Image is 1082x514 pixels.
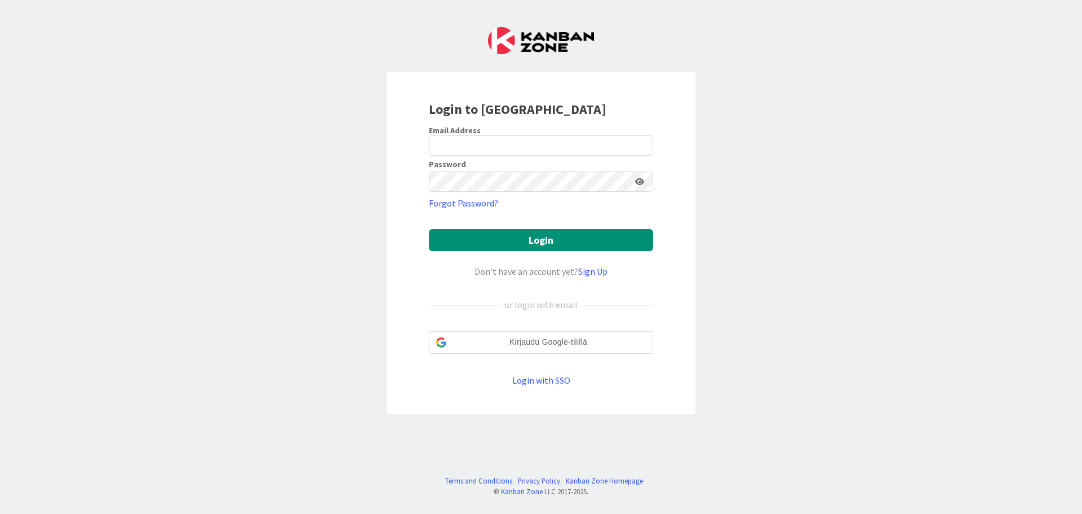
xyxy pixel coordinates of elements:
a: Forgot Password? [429,196,498,210]
b: Login to [GEOGRAPHIC_DATA] [429,100,606,118]
img: Kanban Zone [488,27,594,54]
a: Kanban Zone [501,487,543,496]
label: Password [429,160,466,168]
label: Email Address [429,125,481,135]
div: or login with email [502,298,580,311]
span: Kirjaudu Google-tilillä [451,336,646,348]
a: Sign Up [578,266,607,277]
a: Privacy Policy [518,476,560,486]
a: Terms and Conditions [445,476,512,486]
div: Kirjaudu Google-tilillä [429,331,653,354]
a: Kanban Zone Homepage [566,476,643,486]
div: © LLC 2017- 2025 . [440,486,643,497]
a: Login with SSO [512,375,570,386]
div: Don’t have an account yet? [429,265,653,278]
button: Login [429,229,653,251]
